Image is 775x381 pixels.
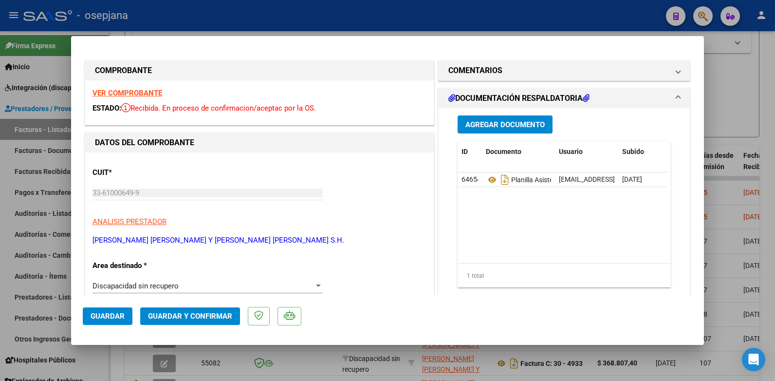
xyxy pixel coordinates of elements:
[498,172,511,188] i: Descargar documento
[555,141,618,162] datatable-header-cell: Usuario
[667,141,716,162] datatable-header-cell: Acción
[439,61,690,80] mat-expansion-panel-header: COMENTARIOS
[559,175,756,183] span: [EMAIL_ADDRESS][DOMAIN_NAME] - ESCUELA ESPECIAL PAPAI -
[486,148,521,155] span: Documento
[618,141,667,162] datatable-header-cell: Subido
[92,167,193,178] p: CUIT
[458,141,482,162] datatable-header-cell: ID
[448,65,502,76] h1: COMENTARIOS
[439,108,690,310] div: DOCUMENTACIÓN RESPALDATORIA
[92,260,193,271] p: Area destinado *
[461,148,468,155] span: ID
[465,120,545,129] span: Agregar Documento
[461,175,481,183] span: 64654
[95,138,194,147] strong: DATOS DEL COMPROBANTE
[458,264,671,288] div: 1 total
[92,235,426,246] p: [PERSON_NAME] [PERSON_NAME] Y [PERSON_NAME] [PERSON_NAME] S.H.
[439,89,690,108] mat-expansion-panel-header: DOCUMENTACIÓN RESPALDATORIA
[148,312,232,321] span: Guardar y Confirmar
[92,104,121,113] span: ESTADO:
[742,348,765,371] div: Open Intercom Messenger
[95,66,152,75] strong: COMPROBANTE
[448,93,590,104] h1: DOCUMENTACIÓN RESPALDATORIA
[559,148,583,155] span: Usuario
[458,115,553,133] button: Agregar Documento
[91,312,125,321] span: Guardar
[83,307,132,325] button: Guardar
[622,175,642,183] span: [DATE]
[140,307,240,325] button: Guardar y Confirmar
[486,176,566,184] span: Planilla Asistencia
[121,104,316,113] span: Recibida. En proceso de confirmacion/aceptac por la OS.
[92,89,162,97] a: VER COMPROBANTE
[482,141,555,162] datatable-header-cell: Documento
[92,217,166,226] span: ANALISIS PRESTADOR
[92,282,179,290] span: Discapacidad sin recupero
[622,148,644,155] span: Subido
